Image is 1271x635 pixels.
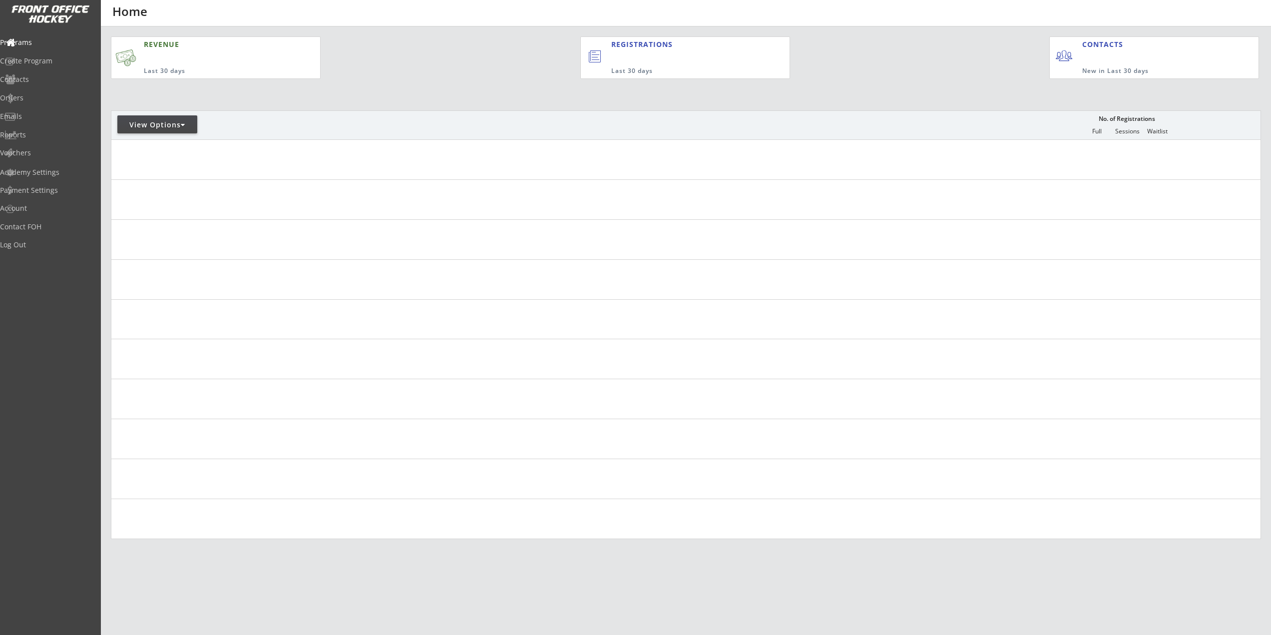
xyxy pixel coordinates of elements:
[1082,128,1112,135] div: Full
[144,39,272,49] div: REVENUE
[1112,128,1142,135] div: Sessions
[611,39,743,49] div: REGISTRATIONS
[1082,67,1212,75] div: New in Last 30 days
[1142,128,1172,135] div: Waitlist
[611,67,749,75] div: Last 30 days
[1082,39,1128,49] div: CONTACTS
[1096,115,1158,122] div: No. of Registrations
[144,67,272,75] div: Last 30 days
[117,120,197,130] div: View Options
